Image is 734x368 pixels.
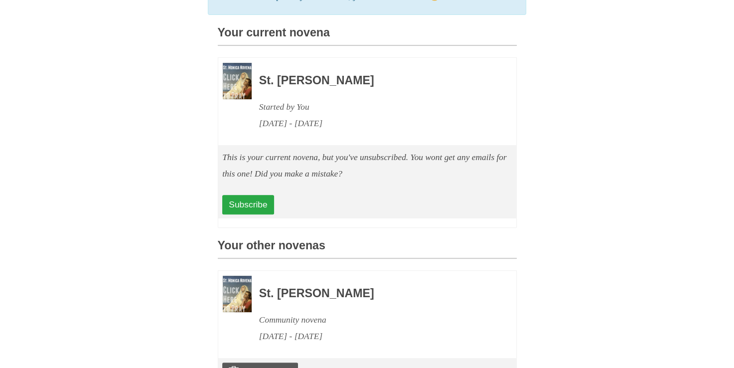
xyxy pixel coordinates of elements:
[222,195,274,214] a: Subscribe
[259,312,489,328] div: Community novena
[259,74,489,87] h3: St. [PERSON_NAME]
[259,99,489,115] div: Started by You
[218,239,517,259] h3: Your other novenas
[259,287,489,300] h3: St. [PERSON_NAME]
[223,276,252,312] img: Novena image
[222,152,507,179] em: This is your current novena, but you've unsubscribed. You wont get any emails for this one! Did y...
[223,63,252,99] img: Novena image
[259,115,489,132] div: [DATE] - [DATE]
[259,328,489,345] div: [DATE] - [DATE]
[218,26,517,46] h3: Your current novena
